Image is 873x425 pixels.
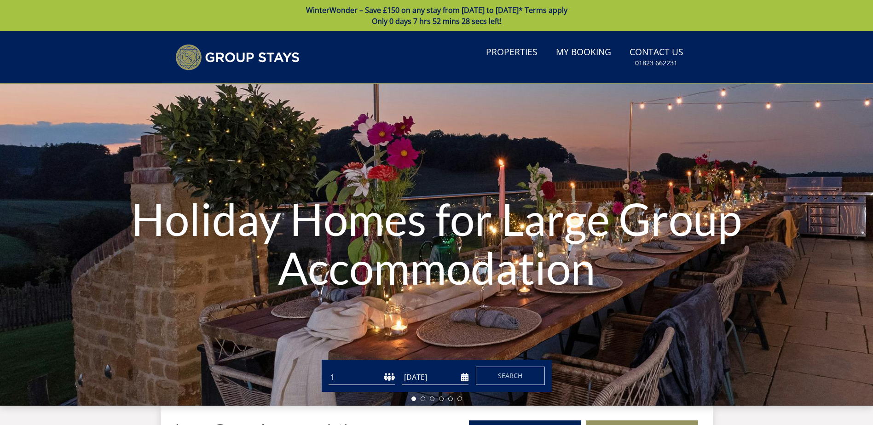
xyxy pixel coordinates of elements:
h1: Holiday Homes for Large Group Accommodation [131,176,742,310]
input: Arrival Date [402,370,468,385]
span: Only 0 days 7 hrs 52 mins 28 secs left! [372,16,502,26]
img: Group Stays [175,44,300,70]
a: Contact Us01823 662231 [626,42,687,72]
small: 01823 662231 [635,58,677,68]
a: My Booking [552,42,615,63]
a: Properties [482,42,541,63]
button: Search [476,367,545,385]
span: Search [498,371,523,380]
